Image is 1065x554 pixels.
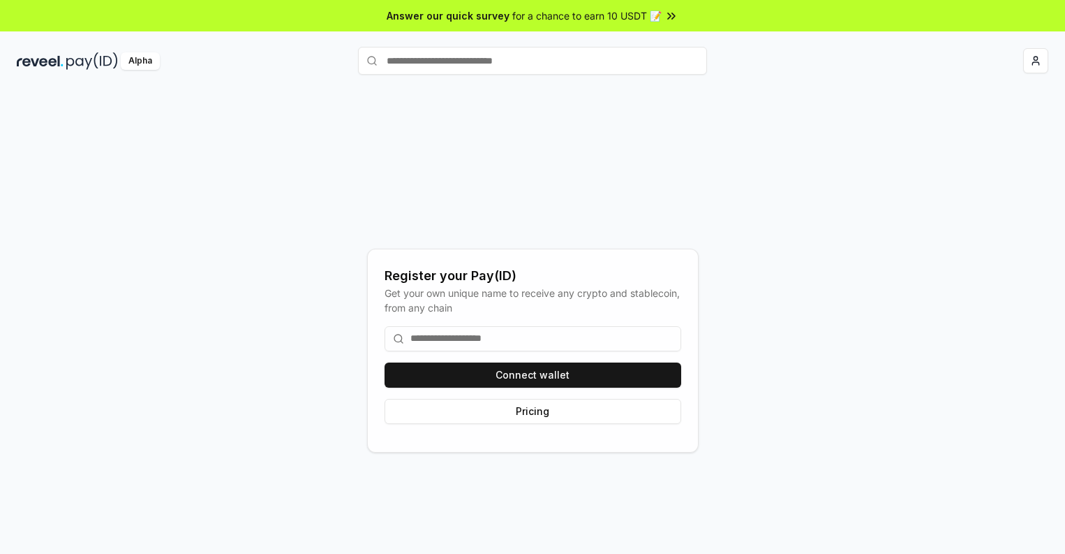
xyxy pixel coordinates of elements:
div: Alpha [121,52,160,70]
button: Pricing [385,399,681,424]
button: Connect wallet [385,363,681,388]
div: Register your Pay(ID) [385,266,681,286]
div: Get your own unique name to receive any crypto and stablecoin, from any chain [385,286,681,315]
span: for a chance to earn 10 USDT 📝 [512,8,662,23]
img: pay_id [66,52,118,70]
span: Answer our quick survey [387,8,509,23]
img: reveel_dark [17,52,64,70]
